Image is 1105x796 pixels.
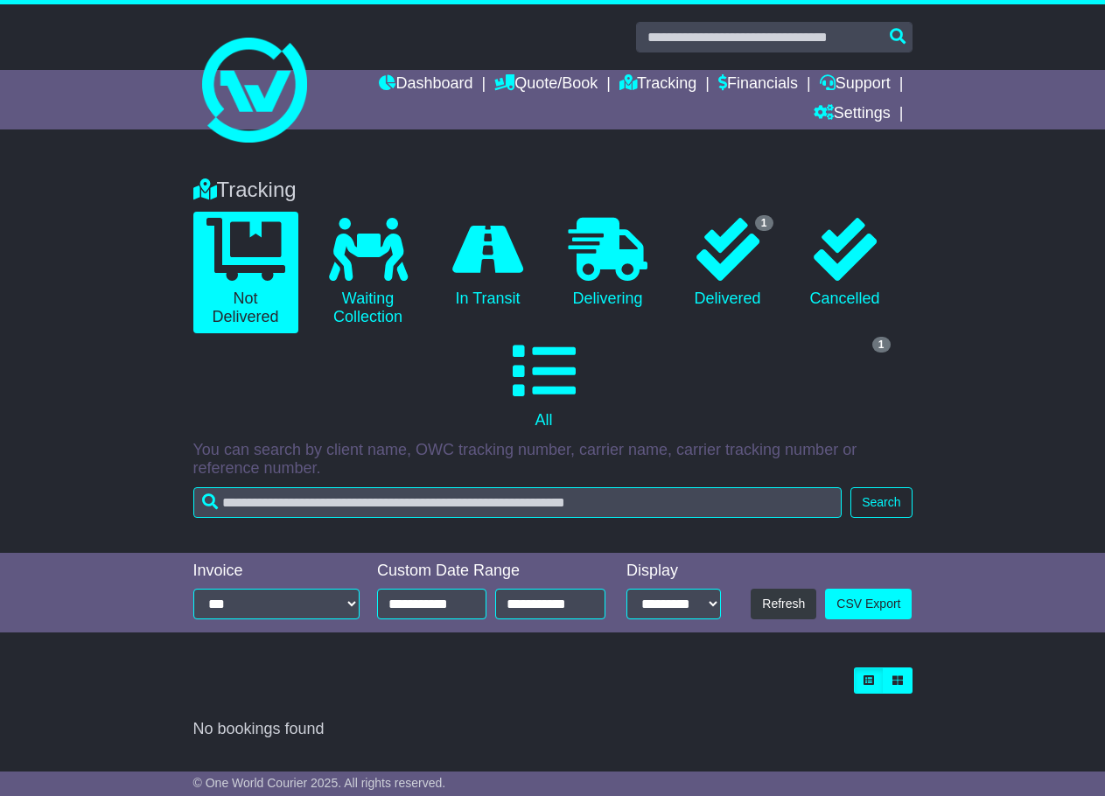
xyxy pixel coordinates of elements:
[755,215,773,231] span: 1
[678,212,778,315] a: 1 Delivered
[193,776,446,790] span: © One World Courier 2025. All rights reserved.
[872,337,891,353] span: 1
[619,70,696,100] a: Tracking
[193,333,895,436] a: 1 All
[718,70,798,100] a: Financials
[556,212,661,315] a: Delivering
[438,212,538,315] a: In Transit
[825,589,912,619] a: CSV Export
[795,212,895,315] a: Cancelled
[377,562,605,581] div: Custom Date Range
[814,100,891,129] a: Settings
[185,178,921,203] div: Tracking
[316,212,421,333] a: Waiting Collection
[850,487,912,518] button: Search
[626,562,721,581] div: Display
[193,212,298,333] a: Not Delivered
[494,70,598,100] a: Quote/Book
[820,70,891,100] a: Support
[193,562,360,581] div: Invoice
[193,720,913,739] div: No bookings found
[193,441,913,478] p: You can search by client name, OWC tracking number, carrier name, carrier tracking number or refe...
[751,589,816,619] button: Refresh
[379,70,472,100] a: Dashboard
